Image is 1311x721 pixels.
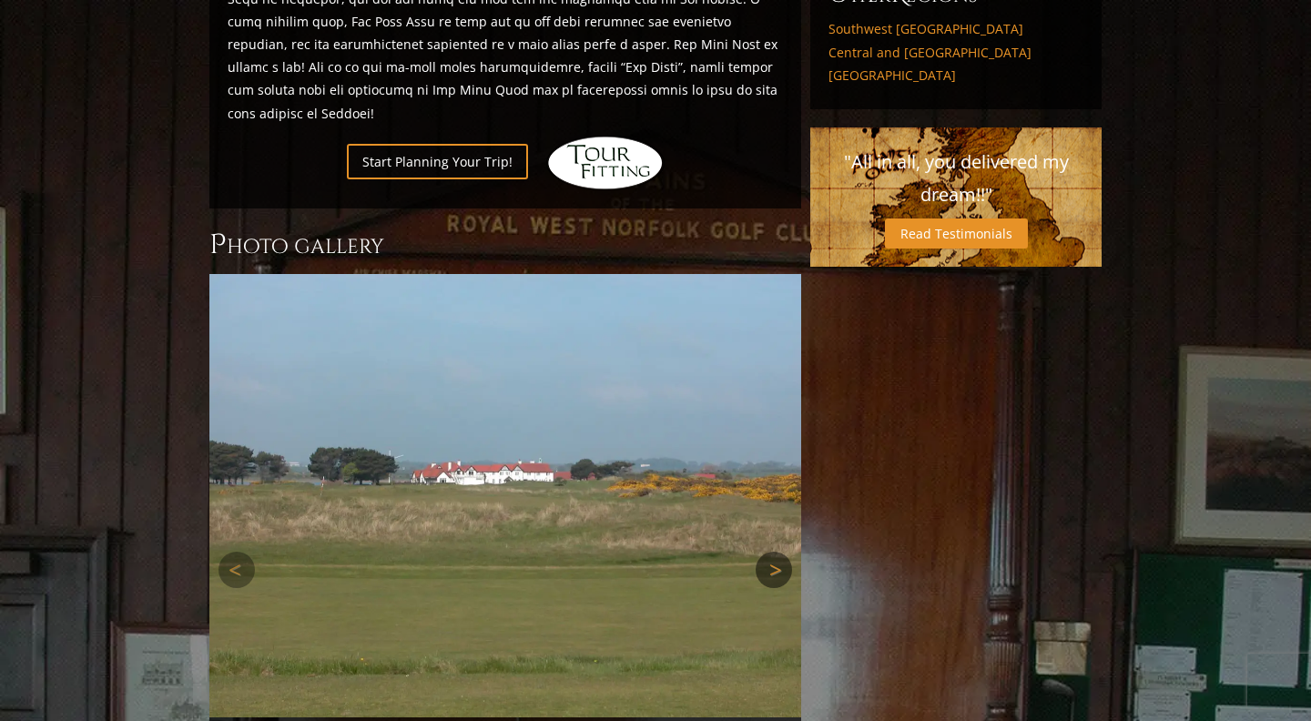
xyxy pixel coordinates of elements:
a: Southwest [GEOGRAPHIC_DATA] [828,21,1083,37]
h3: Photo Gallery [209,227,801,263]
a: Central and [GEOGRAPHIC_DATA] [828,45,1083,61]
a: [GEOGRAPHIC_DATA] [828,67,1083,84]
a: Next [756,552,792,588]
img: Hidden Links [546,136,665,190]
a: Previous [218,552,255,588]
a: Start Planning Your Trip! [347,144,528,179]
p: "All in all, you delivered my dream!!" [828,146,1083,211]
a: Read Testimonials [885,218,1028,249]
